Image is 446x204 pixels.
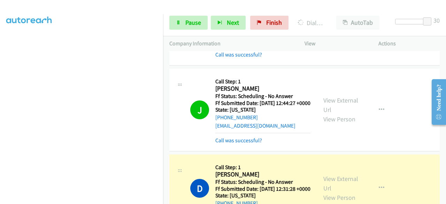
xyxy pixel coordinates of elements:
[215,186,310,192] h5: Ff Submitted Date: [DATE] 12:31:28 +0000
[305,39,366,48] p: View
[215,192,310,199] h5: State: [US_STATE]
[185,18,201,27] span: Pause
[215,137,262,144] a: Call was successful?
[323,115,355,123] a: View Person
[323,96,358,114] a: View External Url
[190,100,209,119] h1: J
[169,39,292,48] p: Company Information
[298,18,324,28] p: Dialing [PERSON_NAME]
[426,74,446,130] iframe: Resource Center
[215,122,295,129] a: [EMAIL_ADDRESS][DOMAIN_NAME]
[215,106,310,113] h5: State: [US_STATE]
[169,16,208,30] a: Pause
[336,16,379,30] button: AutoTab
[215,114,258,121] a: [PHONE_NUMBER]
[215,78,310,85] h5: Call Step: 1
[323,194,355,202] a: View Person
[378,39,440,48] p: Actions
[266,18,282,27] span: Finish
[215,171,308,179] h2: [PERSON_NAME]
[215,85,308,93] h2: [PERSON_NAME]
[215,179,310,186] h5: Ff Status: Scheduling - No Answer
[227,18,239,27] span: Next
[215,164,310,171] h5: Call Step: 1
[190,179,209,198] h1: D
[323,175,358,192] a: View External Url
[215,100,310,107] h5: Ff Submitted Date: [DATE] 12:44:27 +0000
[215,93,310,100] h5: Ff Status: Scheduling - No Answer
[215,51,262,58] a: Call was successful?
[433,16,440,25] div: 30
[211,16,246,30] button: Next
[250,16,289,30] a: Finish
